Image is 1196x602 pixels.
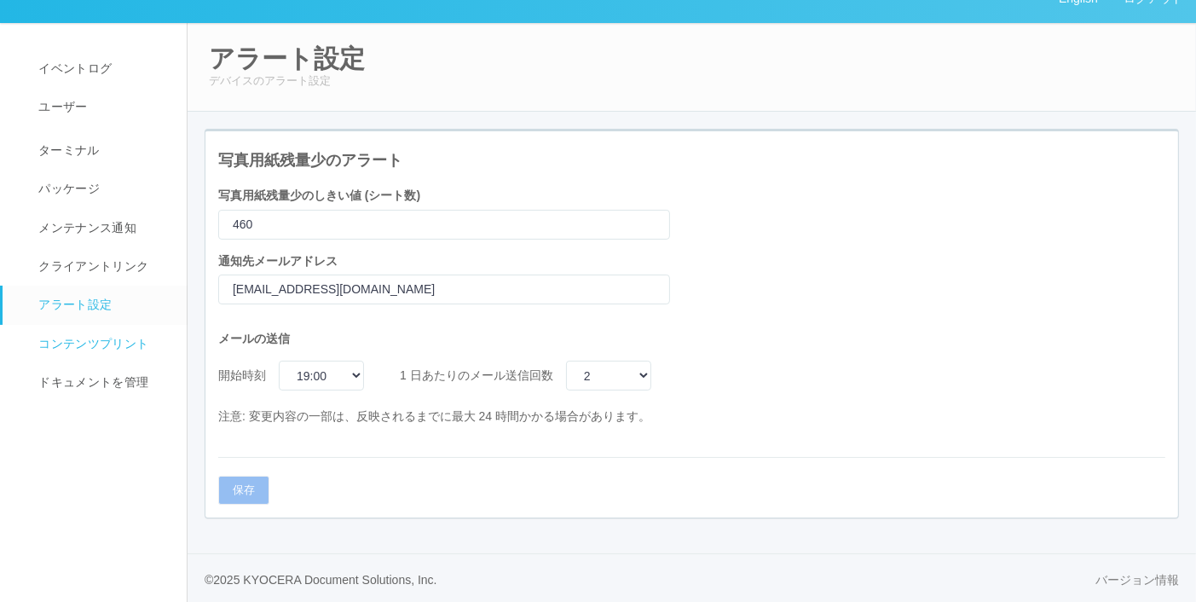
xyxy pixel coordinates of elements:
[3,209,202,247] a: メンテナンス通知
[218,476,269,505] button: 保存
[34,182,100,195] span: パッケージ
[218,153,1165,170] h4: 写真用紙残量少のアラート
[3,286,202,324] a: アラート設定
[3,170,202,208] a: パッケージ
[218,187,420,205] label: 写真用紙残量少のしきい値 (シート数)
[209,72,1175,90] p: デバイスのアラート設定
[34,337,148,350] span: コンテンツプリント
[3,325,202,363] a: コンテンツプリント
[218,367,266,385] span: 開始時刻
[3,88,202,126] a: ユーザー
[209,44,1175,72] h2: アラート設定
[205,573,437,587] span: © 2025 KYOCERA Document Solutions, Inc.
[34,61,112,75] span: イベントログ
[3,127,202,170] a: ターミナル
[34,143,100,157] span: ターミナル
[34,221,136,234] span: メンテナンス通知
[3,49,202,88] a: イベントログ
[34,375,148,389] span: ドキュメントを管理
[3,247,202,286] a: クライアントリンク
[34,100,87,113] span: ユーザー
[1095,571,1179,589] a: バージョン情報
[218,408,670,425] div: 注意: 変更内容の一部は、反映されるまでに最大 24 時間かかる場合があります。
[34,298,112,311] span: アラート設定
[3,363,202,402] a: ドキュメントを管理
[400,367,553,385] span: 1 日あたりのメール送信回数
[218,252,338,270] label: 通知先メールアドレス
[34,259,148,273] span: クライアントリンク
[218,330,290,348] label: メールの送信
